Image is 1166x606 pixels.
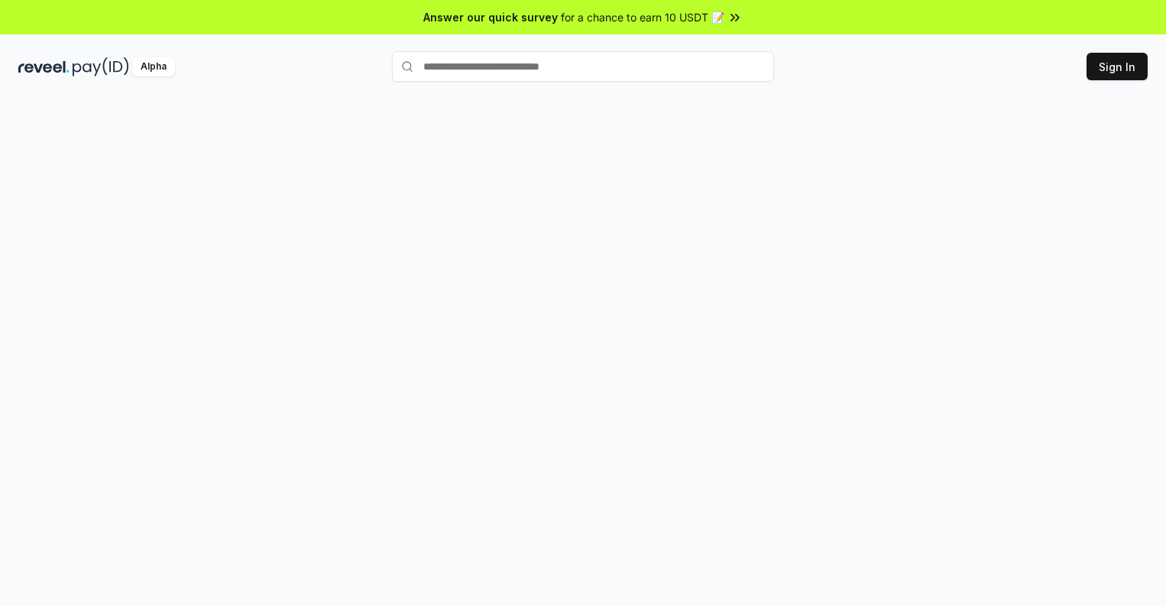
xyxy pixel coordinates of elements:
[18,57,70,76] img: reveel_dark
[73,57,129,76] img: pay_id
[132,57,175,76] div: Alpha
[423,9,558,25] span: Answer our quick survey
[561,9,724,25] span: for a chance to earn 10 USDT 📝
[1087,53,1148,80] button: Sign In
